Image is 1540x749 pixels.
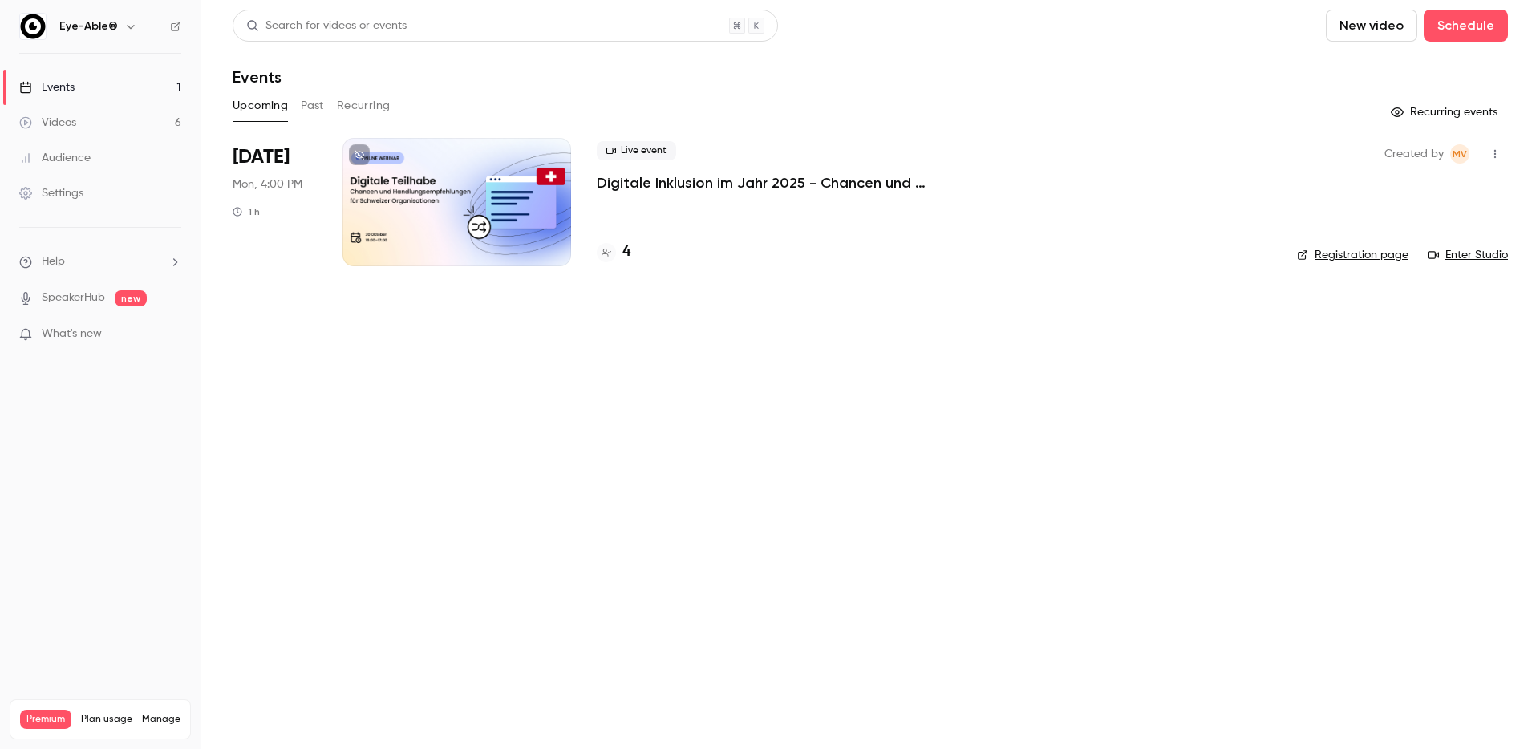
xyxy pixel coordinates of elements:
div: Search for videos or events [246,18,407,34]
li: help-dropdown-opener [19,253,181,270]
img: Eye-Able® [20,14,46,39]
span: Premium [20,710,71,729]
span: Live event [597,141,676,160]
a: Registration page [1297,247,1408,263]
div: Audience [19,150,91,166]
button: New video [1326,10,1417,42]
button: Recurring events [1384,99,1508,125]
span: Plan usage [81,713,132,726]
button: Upcoming [233,93,288,119]
button: Past [301,93,324,119]
div: Oct 20 Mon, 4:00 PM (Europe/Berlin) [233,138,317,266]
span: Created by [1384,144,1444,164]
span: Mahdalena Varchenko [1450,144,1469,164]
a: 4 [597,241,630,263]
a: Manage [142,713,180,726]
div: Settings [19,185,83,201]
a: Enter Studio [1428,247,1508,263]
span: What's new [42,326,102,342]
span: Help [42,253,65,270]
span: [DATE] [233,144,290,170]
div: Events [19,79,75,95]
button: Schedule [1424,10,1508,42]
h6: Eye-Able® [59,18,118,34]
span: MV [1453,144,1467,164]
a: SpeakerHub [42,289,105,306]
div: Videos [19,115,76,131]
iframe: Noticeable Trigger [162,327,181,342]
button: Recurring [337,93,391,119]
h4: 4 [622,241,630,263]
a: Digitale Inklusion im Jahr 2025 - Chancen und Handlungsempfehlungen für Schweizer Organisationen [597,173,1078,192]
div: 1 h [233,205,260,218]
span: Mon, 4:00 PM [233,176,302,192]
span: new [115,290,147,306]
h1: Events [233,67,282,87]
